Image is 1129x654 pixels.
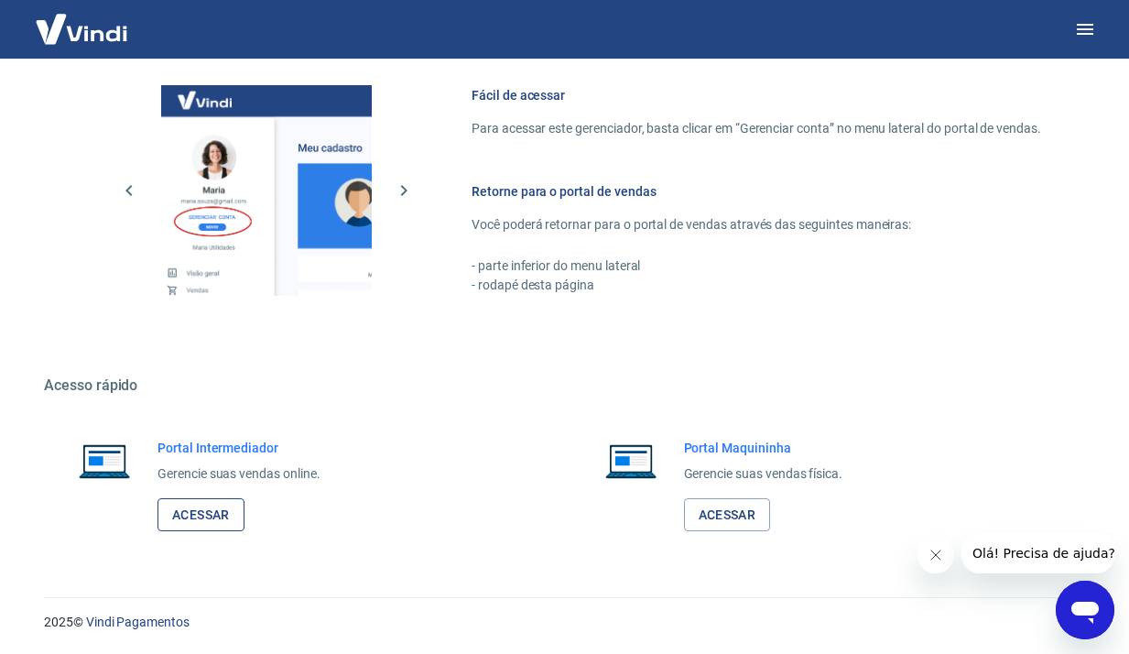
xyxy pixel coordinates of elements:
[86,615,190,629] a: Vindi Pagamentos
[472,215,1041,234] p: Você poderá retornar para o portal de vendas através das seguintes maneiras:
[472,182,1041,201] h6: Retorne para o portal de vendas
[157,498,244,532] a: Acessar
[1056,581,1114,639] iframe: Botão para abrir a janela de mensagens
[161,85,372,296] img: Imagem da dashboard mostrando o botão de gerenciar conta na sidebar no lado esquerdo
[472,86,1041,104] h6: Fácil de acessar
[961,533,1114,573] iframe: Mensagem da empresa
[22,1,141,57] img: Vindi
[44,613,1085,632] p: 2025 ©
[684,439,843,457] h6: Portal Maquininha
[44,376,1085,395] h5: Acesso rápido
[472,256,1041,276] p: - parte inferior do menu lateral
[157,464,320,484] p: Gerencie suas vendas online.
[592,439,669,483] img: Imagem de um notebook aberto
[66,439,143,483] img: Imagem de um notebook aberto
[472,276,1041,295] p: - rodapé desta página
[684,464,843,484] p: Gerencie suas vendas física.
[917,537,954,573] iframe: Fechar mensagem
[684,498,771,532] a: Acessar
[157,439,320,457] h6: Portal Intermediador
[11,13,154,27] span: Olá! Precisa de ajuda?
[472,119,1041,138] p: Para acessar este gerenciador, basta clicar em “Gerenciar conta” no menu lateral do portal de ven...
